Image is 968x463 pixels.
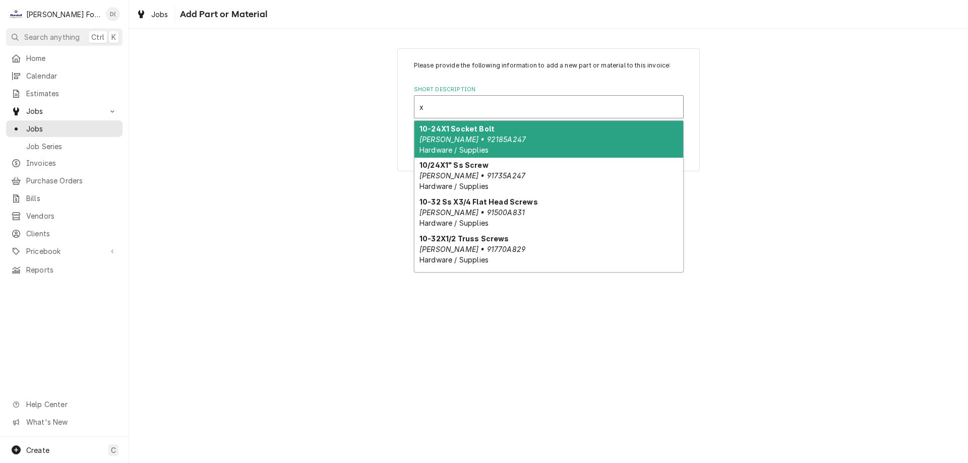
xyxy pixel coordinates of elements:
[414,86,684,94] label: Short Description
[26,106,102,116] span: Jobs
[26,175,117,186] span: Purchase Orders
[419,208,525,217] em: [PERSON_NAME] • 91500A831
[6,120,123,137] a: Jobs
[9,7,23,21] div: M
[6,138,123,155] a: Job Series
[177,8,267,21] span: Add Part or Material
[26,88,117,99] span: Estimates
[24,32,80,42] span: Search anything
[6,85,123,102] a: Estimates
[26,246,102,256] span: Pricebook
[6,172,123,189] a: Purchase Orders
[6,103,123,119] a: Go to Jobs
[26,211,117,221] span: Vendors
[26,53,117,63] span: Home
[419,234,509,243] strong: 10-32X1/2 Truss Screws
[26,141,117,152] span: Job Series
[111,445,116,455] span: C
[26,71,117,81] span: Calendar
[6,225,123,242] a: Clients
[419,161,489,169] strong: 10/24X1" Ss Screw
[26,228,117,239] span: Clients
[419,271,491,279] strong: 10Amp Slo Blo Fuse
[6,208,123,224] a: Vendors
[6,414,123,430] a: Go to What's New
[26,123,117,134] span: Jobs
[419,182,489,190] span: Hardware / Supplies
[419,197,538,206] strong: 10-32 Ss X3/4 Flat Head Screws
[26,446,49,454] span: Create
[414,86,684,118] div: Short Description
[419,255,489,264] span: Hardware / Supplies
[419,135,526,144] em: [PERSON_NAME] • 92185A247
[26,399,116,410] span: Help Center
[6,396,123,413] a: Go to Help Center
[397,48,700,171] div: Line Item Create/Update
[106,7,120,21] div: Derek Testa (81)'s Avatar
[6,50,123,67] a: Home
[419,245,525,253] em: [PERSON_NAME] • 91770A829
[419,146,489,154] span: Hardware / Supplies
[6,68,123,84] a: Calendar
[414,61,684,70] p: Please provide the following information to add a new part or material to this invoice:
[26,158,117,168] span: Invoices
[26,193,117,204] span: Bills
[26,264,117,275] span: Reports
[26,9,100,20] div: [PERSON_NAME] Food Equipment Service
[419,171,525,180] em: [PERSON_NAME] • 91735A247
[26,417,116,427] span: What's New
[419,219,489,227] span: Hardware / Supplies
[6,190,123,207] a: Bills
[91,32,104,42] span: Ctrl
[6,155,123,171] a: Invoices
[132,6,172,23] a: Jobs
[6,243,123,259] a: Go to Pricebook
[419,124,495,133] strong: 10-24X1 Socket Bolt
[6,28,123,46] button: Search anythingCtrlK
[414,61,684,118] div: Line Item Create/Update Form
[6,261,123,278] a: Reports
[106,7,120,21] div: D(
[9,7,23,21] div: Marshall Food Equipment Service's Avatar
[111,32,116,42] span: K
[151,9,168,20] span: Jobs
